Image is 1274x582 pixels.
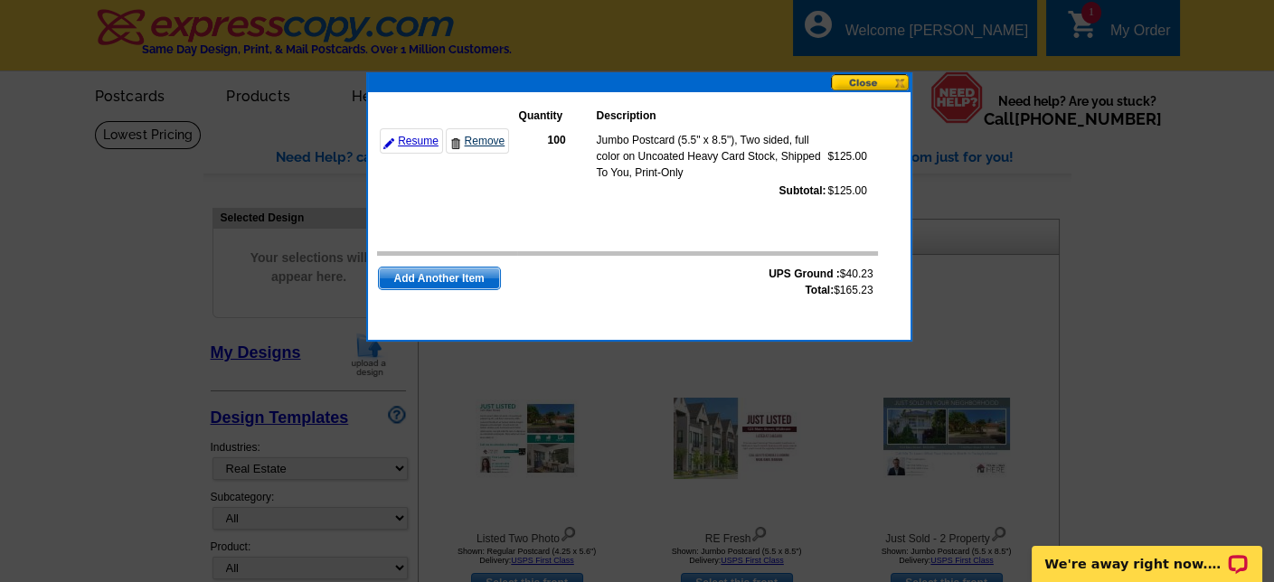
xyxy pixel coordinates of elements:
strong: UPS Ground : [769,268,840,280]
iframe: LiveChat chat widget [1020,525,1274,582]
span: Add Another Item [379,268,500,289]
img: trashcan-icon.gif [450,138,461,149]
strong: Subtotal: [779,184,826,197]
span: $40.23 $165.23 [769,266,873,298]
strong: Total: [805,284,834,296]
th: Description [596,107,827,125]
td: $125.00 [827,131,868,182]
strong: 100 [547,134,565,146]
td: $125.00 [827,182,868,200]
td: Jumbo Postcard (5.5" x 8.5"), Two sided, full color on Uncoated Heavy Card Stock, Shipped To You,... [596,131,827,182]
a: Remove [446,128,509,154]
th: Quantity [518,107,596,125]
a: Resume [380,128,443,154]
img: pencil-icon.gif [383,138,394,149]
a: Add Another Item [378,267,501,290]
